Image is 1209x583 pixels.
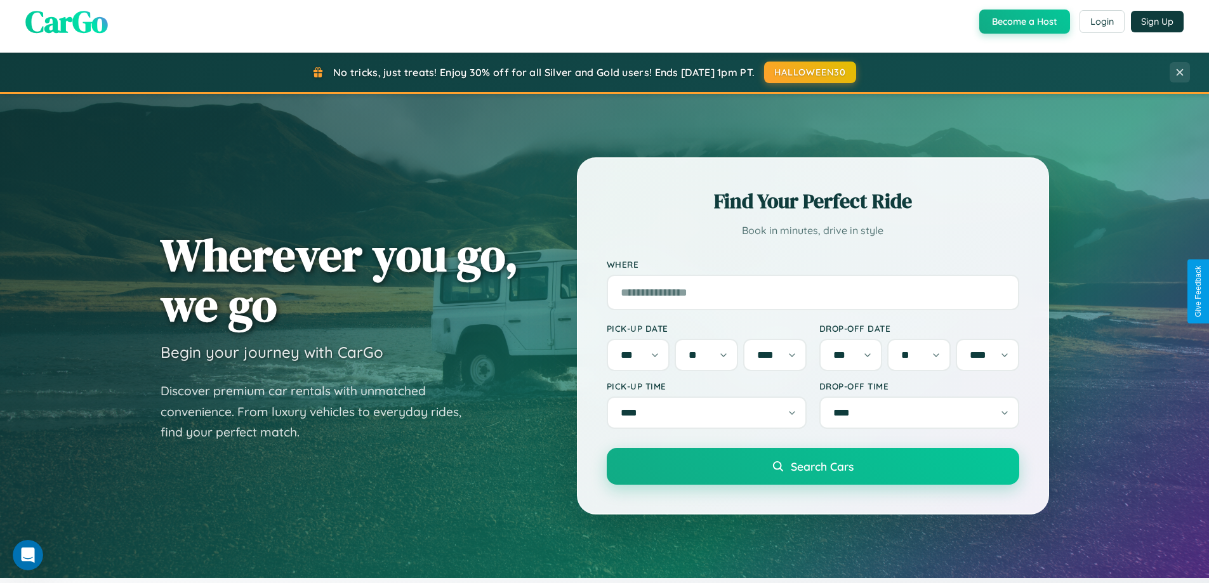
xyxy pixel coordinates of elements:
iframe: Intercom live chat [13,540,43,570]
button: Search Cars [607,448,1019,485]
button: HALLOWEEN30 [764,62,856,83]
label: Pick-up Date [607,323,807,334]
label: Drop-off Date [819,323,1019,334]
button: Sign Up [1131,11,1184,32]
h2: Find Your Perfect Ride [607,187,1019,215]
button: Login [1080,10,1125,33]
button: Become a Host [979,10,1070,34]
p: Book in minutes, drive in style [607,221,1019,240]
label: Pick-up Time [607,381,807,391]
h3: Begin your journey with CarGo [161,343,383,362]
span: No tricks, just treats! Enjoy 30% off for all Silver and Gold users! Ends [DATE] 1pm PT. [333,66,755,79]
p: Discover premium car rentals with unmatched convenience. From luxury vehicles to everyday rides, ... [161,381,478,443]
span: Search Cars [791,459,854,473]
div: Give Feedback [1194,266,1203,317]
h1: Wherever you go, we go [161,230,519,330]
label: Drop-off Time [819,381,1019,391]
label: Where [607,259,1019,270]
span: CarGo [25,1,108,43]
